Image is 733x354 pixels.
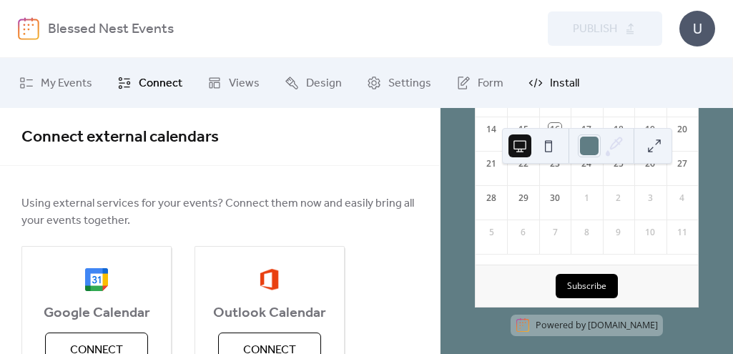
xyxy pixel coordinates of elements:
[580,157,593,170] div: 24
[588,319,658,331] a: [DOMAIN_NAME]
[536,319,658,331] div: Powered by
[41,75,92,92] span: My Events
[229,75,260,92] span: Views
[644,157,656,170] div: 26
[21,195,418,230] span: Using external services for your events? Connect them now and easily bring all your events together.
[580,123,593,136] div: 17
[548,157,561,170] div: 23
[139,75,182,92] span: Connect
[85,268,108,291] img: google
[676,226,689,239] div: 11
[517,157,530,170] div: 22
[478,75,503,92] span: Form
[548,192,561,205] div: 30
[22,305,171,322] span: Google Calendar
[550,75,579,92] span: Install
[197,64,270,102] a: Views
[306,75,342,92] span: Design
[446,64,514,102] a: Form
[612,226,625,239] div: 9
[48,16,174,43] b: Blessed Nest Events
[612,192,625,205] div: 2
[644,123,656,136] div: 19
[676,123,689,136] div: 20
[260,268,279,291] img: outlook
[517,123,530,136] div: 15
[195,305,344,322] span: Outlook Calendar
[485,192,498,205] div: 28
[388,75,431,92] span: Settings
[518,64,590,102] a: Install
[485,157,498,170] div: 21
[612,157,625,170] div: 25
[644,192,656,205] div: 3
[485,123,498,136] div: 14
[517,192,530,205] div: 29
[676,157,689,170] div: 27
[548,123,561,136] div: 16
[274,64,353,102] a: Design
[679,11,715,46] div: U
[517,226,530,239] div: 6
[21,122,219,153] span: Connect external calendars
[9,64,103,102] a: My Events
[485,226,498,239] div: 5
[107,64,193,102] a: Connect
[644,226,656,239] div: 10
[612,123,625,136] div: 18
[18,17,39,40] img: logo
[580,226,593,239] div: 8
[356,64,442,102] a: Settings
[580,192,593,205] div: 1
[548,226,561,239] div: 7
[676,192,689,205] div: 4
[556,274,618,298] button: Subscribe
